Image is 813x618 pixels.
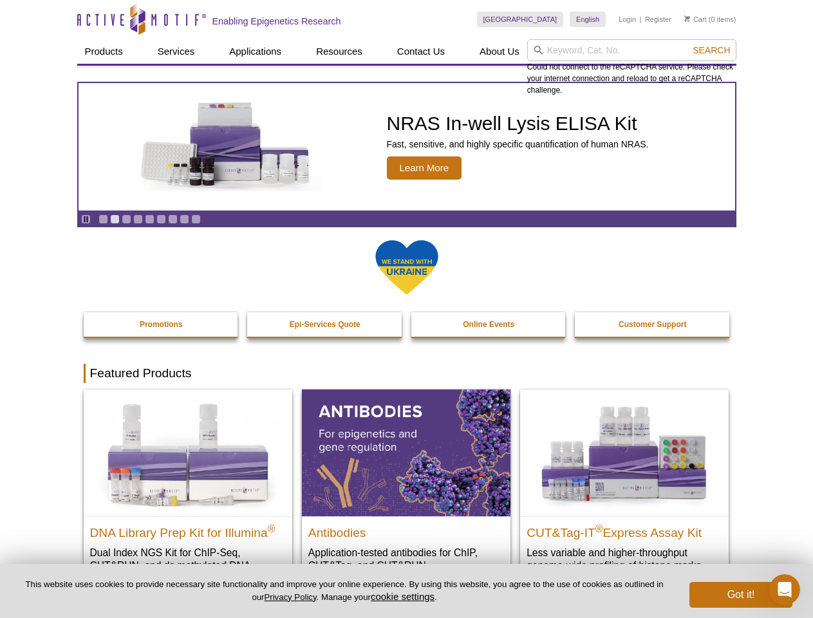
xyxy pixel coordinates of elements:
[122,214,131,224] a: Go to slide 3
[84,364,730,383] h2: Featured Products
[302,389,510,585] a: All Antibodies Antibodies Application-tested antibodies for ChIP, CUT&Tag, and CUT&RUN.
[191,214,201,224] a: Go to slide 9
[268,523,276,534] sup: ®
[520,389,729,516] img: CUT&Tag-IT® Express Assay Kit
[619,15,636,24] a: Login
[387,114,649,133] h2: NRAS In-well Lysis ELISA Kit
[411,312,567,337] a: Online Events
[247,312,403,337] a: Epi-Services Quote
[168,214,178,224] a: Go to slide 7
[527,39,736,96] div: Could not connect to the reCAPTCHA service. Please check your internet connection and reload to g...
[145,214,154,224] a: Go to slide 5
[472,39,527,64] a: About Us
[84,389,292,597] a: DNA Library Prep Kit for Illumina DNA Library Prep Kit for Illumina® Dual Index NGS Kit for ChIP-...
[308,39,370,64] a: Resources
[90,546,286,585] p: Dual Index NGS Kit for ChIP-Seq, CUT&RUN, and ds methylated DNA assays.
[90,520,286,539] h2: DNA Library Prep Kit for Illumina
[290,320,360,329] strong: Epi-Services Quote
[645,15,671,24] a: Register
[221,39,289,64] a: Applications
[387,156,462,180] span: Learn More
[133,214,143,224] a: Go to slide 4
[308,546,504,572] p: Application-tested antibodies for ChIP, CUT&Tag, and CUT&RUN.
[693,45,730,55] span: Search
[527,546,722,572] p: Less variable and higher-throughput genome-wide profiling of histone marks​.
[619,320,686,329] strong: Customer Support
[389,39,453,64] a: Contact Us
[570,12,606,27] a: English
[371,591,435,602] button: cookie settings
[684,15,707,24] a: Cart
[150,39,203,64] a: Services
[140,320,183,329] strong: Promotions
[264,592,316,602] a: Privacy Policy
[689,44,734,56] button: Search
[302,389,510,516] img: All Antibodies
[527,39,736,61] input: Keyword, Cat. No.
[640,12,642,27] li: |
[375,239,439,296] img: We Stand With Ukraine
[110,214,120,224] a: Go to slide 2
[79,83,735,211] a: NRAS In-well Lysis ELISA Kit NRAS In-well Lysis ELISA Kit Fast, sensitive, and highly specific qu...
[81,214,91,224] a: Toggle autoplay
[21,579,668,603] p: This website uses cookies to provide necessary site functionality and improve your online experie...
[477,12,564,27] a: [GEOGRAPHIC_DATA]
[595,523,603,534] sup: ®
[129,102,322,191] img: NRAS In-well Lysis ELISA Kit
[98,214,108,224] a: Go to slide 1
[308,520,504,539] h2: Antibodies
[79,83,735,211] article: NRAS In-well Lysis ELISA Kit
[180,214,189,224] a: Go to slide 8
[684,15,690,22] img: Your Cart
[520,389,729,585] a: CUT&Tag-IT® Express Assay Kit CUT&Tag-IT®Express Assay Kit Less variable and higher-throughput ge...
[463,320,514,329] strong: Online Events
[684,12,736,27] li: (0 items)
[769,574,800,605] iframe: Intercom live chat
[212,15,341,27] h2: Enabling Epigenetics Research
[84,312,239,337] a: Promotions
[689,582,792,608] button: Got it!
[77,39,131,64] a: Products
[527,520,722,539] h2: CUT&Tag-IT Express Assay Kit
[84,389,292,516] img: DNA Library Prep Kit for Illumina
[575,312,731,337] a: Customer Support
[387,138,649,150] p: Fast, sensitive, and highly specific quantification of human NRAS.
[156,214,166,224] a: Go to slide 6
